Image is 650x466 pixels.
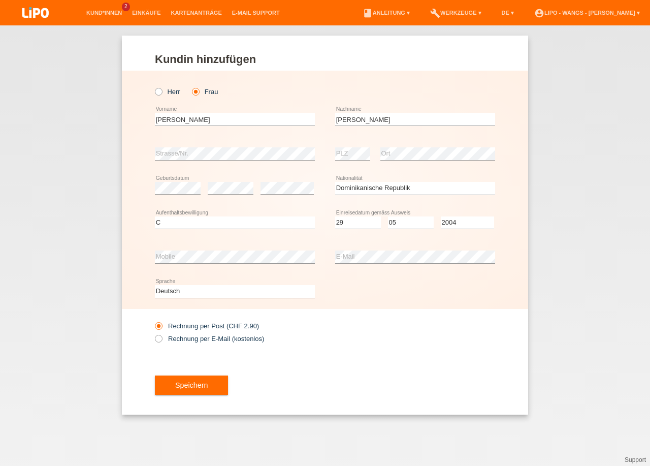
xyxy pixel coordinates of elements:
a: bookAnleitung ▾ [357,10,415,16]
label: Rechnung per Post (CHF 2.90) [155,322,259,330]
a: Support [625,456,646,463]
input: Rechnung per Post (CHF 2.90) [155,322,161,335]
label: Herr [155,88,180,96]
a: LIPO pay [10,21,61,28]
span: Speichern [175,381,208,389]
label: Frau [192,88,218,96]
input: Frau [192,88,199,95]
a: DE ▾ [497,10,519,16]
span: 2 [122,3,130,11]
a: Einkäufe [127,10,166,16]
a: Kartenanträge [166,10,227,16]
a: account_circleLIPO - Wangs - [PERSON_NAME] ▾ [529,10,645,16]
h1: Kundin hinzufügen [155,53,495,66]
i: book [363,8,373,18]
a: E-Mail Support [227,10,285,16]
label: Rechnung per E-Mail (kostenlos) [155,335,264,343]
i: build [430,8,440,18]
i: account_circle [534,8,544,18]
input: Rechnung per E-Mail (kostenlos) [155,335,161,348]
button: Speichern [155,376,228,395]
a: Kund*innen [81,10,127,16]
a: buildWerkzeuge ▾ [425,10,486,16]
input: Herr [155,88,161,95]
